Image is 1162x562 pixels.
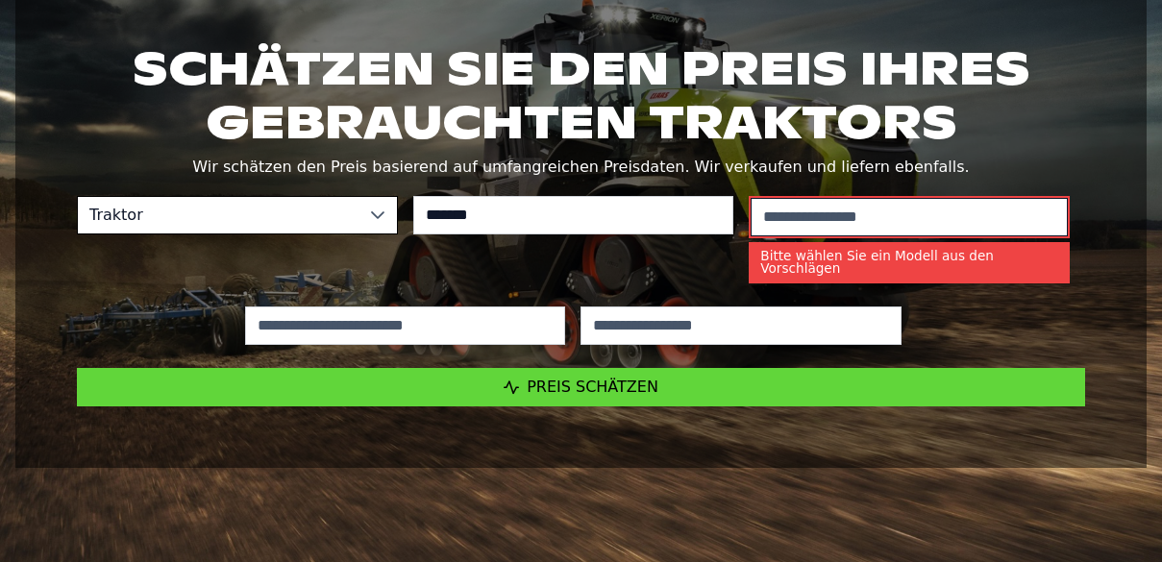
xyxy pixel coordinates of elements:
span: Preis schätzen [527,378,658,396]
p: Wir schätzen den Preis basierend auf umfangreichen Preisdaten. Wir verkaufen und liefern ebenfalls. [77,154,1085,181]
h1: Schätzen Sie den Preis Ihres gebrauchten Traktors [77,41,1085,149]
small: Bitte wählen Sie ein Modell aus den Vorschlägen [749,242,1070,283]
span: Traktor [78,197,358,233]
button: Preis schätzen [77,368,1085,406]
